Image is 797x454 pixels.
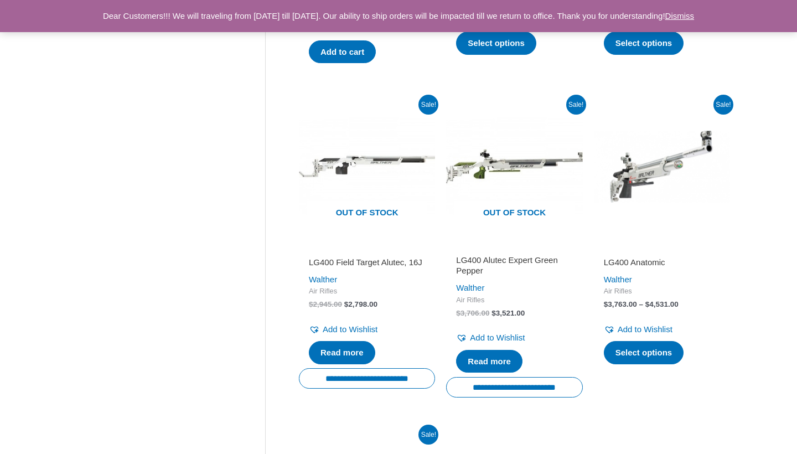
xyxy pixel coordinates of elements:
a: Add to Wishlist [456,330,525,345]
bdi: 4,531.00 [645,300,679,308]
img: LG400 Field Target Alutec [299,98,435,234]
a: Dismiss [665,11,695,20]
bdi: 3,521.00 [491,309,525,317]
a: Out of stock [446,98,582,234]
h2: LG400 Alutec Expert Green Pepper [456,255,572,276]
iframe: Customer reviews powered by Trustpilot [604,241,720,255]
a: Add to cart: “LG400 Field Target Wood Stock, 16J” [309,40,376,64]
span: Add to Wishlist [470,333,525,342]
a: LG400 Field Target Alutec, 16J [309,257,425,272]
bdi: 3,706.00 [456,309,489,317]
span: – [639,300,644,308]
span: Sale! [418,425,438,445]
span: $ [309,300,313,308]
span: Add to Wishlist [618,324,672,334]
a: Walther [604,275,632,284]
span: Add to Wishlist [323,324,377,334]
a: Read more about “LG400 Alutec Expert Green Pepper” [456,350,522,373]
span: Sale! [418,95,438,115]
span: Out of stock [307,201,427,226]
span: Sale! [566,95,586,115]
span: Out of stock [454,201,574,226]
a: Walther [456,283,484,292]
span: Air Rifles [309,287,425,296]
a: Select options for “LG400 Anatomic” [604,341,684,364]
iframe: Customer reviews powered by Trustpilot [456,241,572,255]
a: Add to Wishlist [604,322,672,337]
span: Air Rifles [456,296,572,305]
img: LG400 Anatomic [594,98,730,234]
a: Add to Wishlist [309,322,377,337]
span: $ [604,300,608,308]
img: LG400 Alutec Expert Green Pepper [446,98,582,234]
span: $ [645,300,650,308]
a: Walther [309,275,337,284]
span: Air Rifles [604,287,720,296]
bdi: 2,798.00 [344,300,377,308]
a: LG400 Alutec Expert Green Pepper [456,255,572,281]
a: Out of stock [299,98,435,234]
h2: LG400 Anatomic [604,257,720,268]
span: Sale! [713,95,733,115]
span: $ [456,309,460,317]
h2: LG400 Field Target Alutec, 16J [309,257,425,268]
iframe: Customer reviews powered by Trustpilot [309,241,425,255]
bdi: 2,945.00 [309,300,342,308]
a: LG400 Anatomic [604,257,720,272]
a: Select options for “Steyr Challenge” [604,32,684,55]
span: $ [491,309,496,317]
a: Read more about “LG400 Field Target Alutec, 16J” [309,341,375,364]
a: Select options for “LG400 Alutec Competition” [456,32,536,55]
span: $ [344,300,349,308]
bdi: 3,763.00 [604,300,637,308]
